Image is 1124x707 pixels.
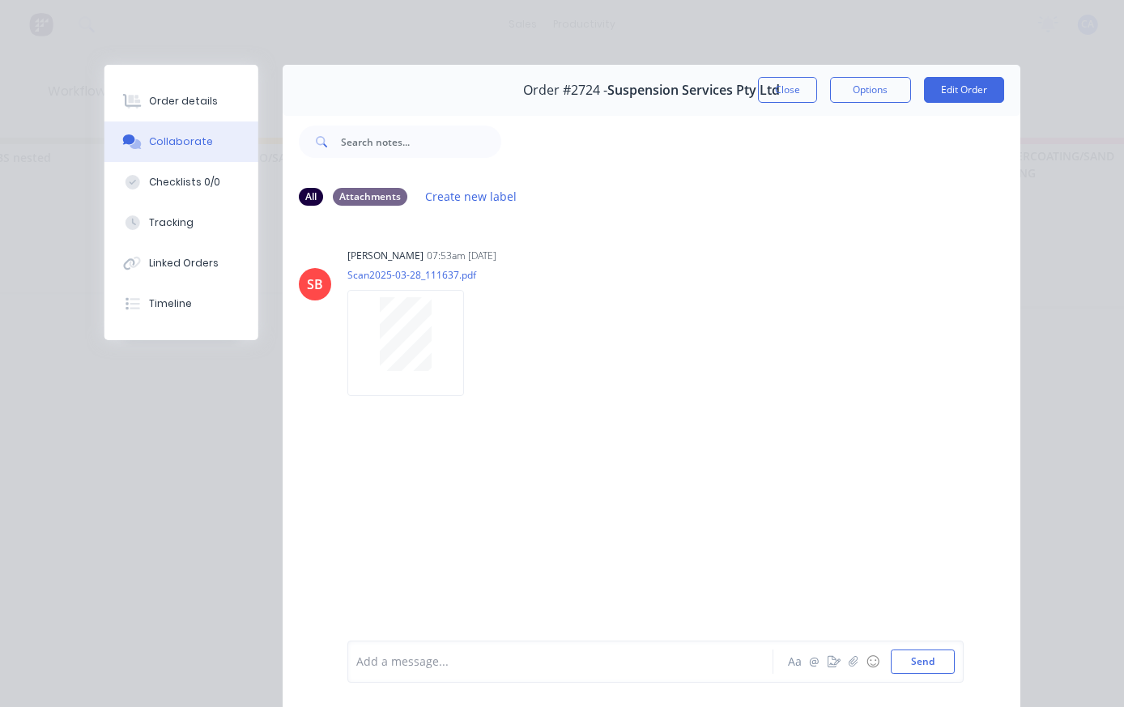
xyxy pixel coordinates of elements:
span: Order #2724 - [523,83,607,98]
div: Checklists 0/0 [149,175,220,190]
input: Search notes... [341,126,501,158]
button: Tracking [104,202,258,243]
div: [PERSON_NAME] [347,249,424,263]
div: Order details [149,94,218,109]
div: SB [307,275,323,294]
button: Send [891,650,955,674]
div: Collaborate [149,134,213,149]
span: Suspension Services Pty Ltd [607,83,780,98]
button: Collaborate [104,121,258,162]
button: Create new label [417,185,526,207]
div: All [299,188,323,206]
p: Scan2025-03-28_111637.pdf [347,268,480,282]
div: Timeline [149,296,192,311]
div: Tracking [149,215,194,230]
div: Attachments [333,188,407,206]
div: Linked Orders [149,256,219,270]
div: 07:53am [DATE] [427,249,496,263]
button: Timeline [104,283,258,324]
button: Order details [104,81,258,121]
button: ☺ [863,652,883,671]
button: Aa [786,652,805,671]
button: Checklists 0/0 [104,162,258,202]
button: Linked Orders [104,243,258,283]
button: @ [805,652,824,671]
button: Edit Order [924,77,1004,103]
button: Close [758,77,817,103]
button: Options [830,77,911,103]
